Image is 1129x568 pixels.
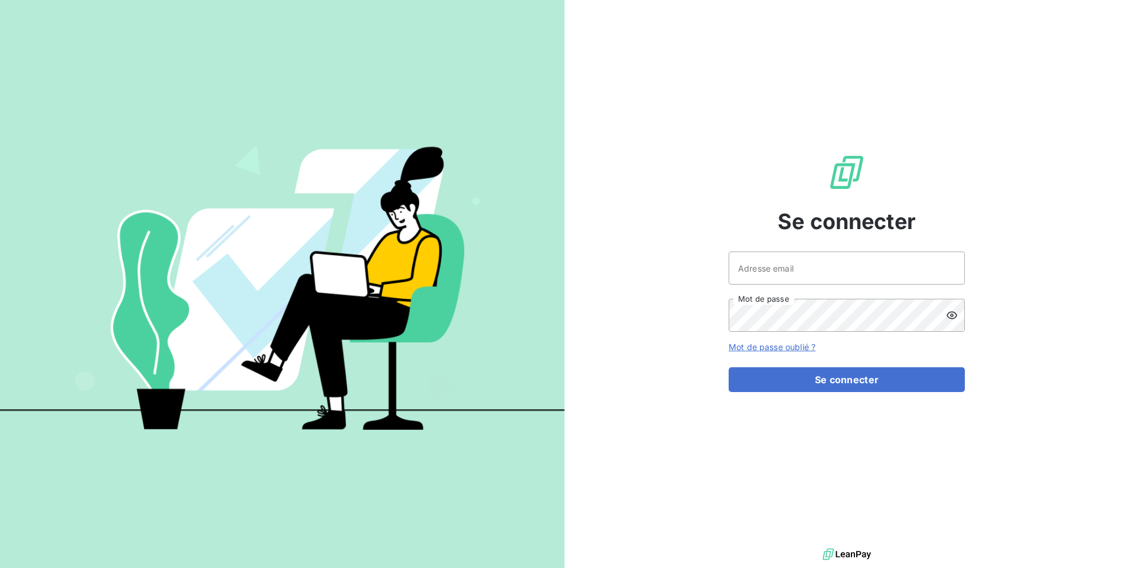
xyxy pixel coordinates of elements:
[828,154,866,191] img: Logo LeanPay
[729,252,965,285] input: placeholder
[778,205,916,237] span: Se connecter
[823,546,871,563] img: logo
[729,342,815,352] a: Mot de passe oublié ?
[729,367,965,392] button: Se connecter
